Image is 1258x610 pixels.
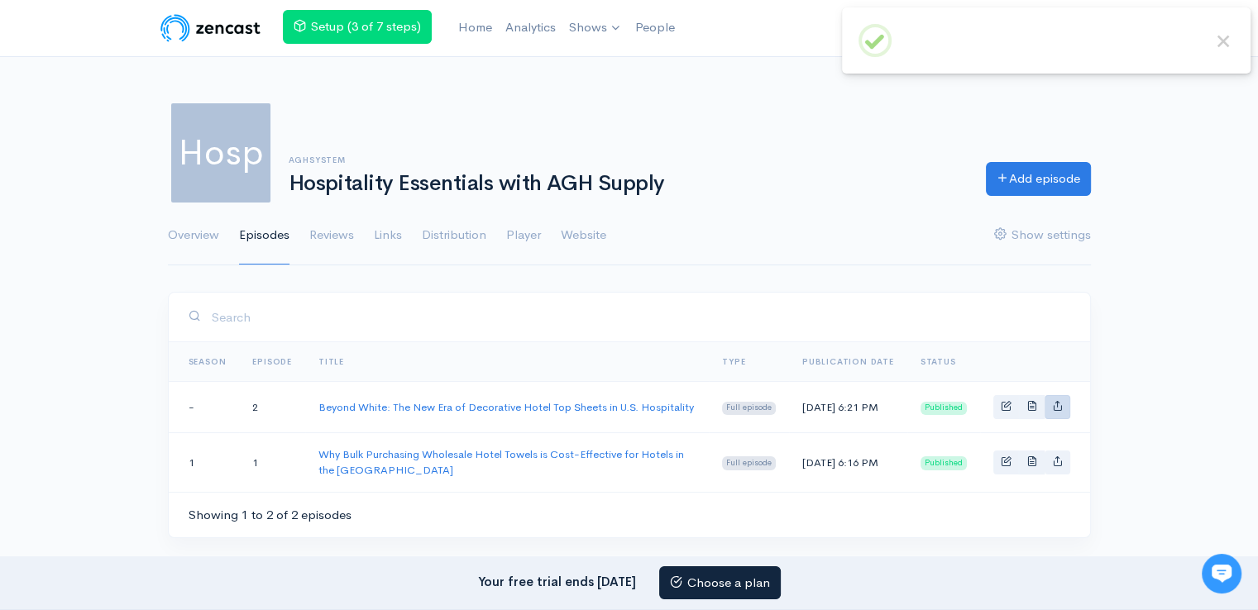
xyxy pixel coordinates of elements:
div: Basic example [993,395,1070,419]
iframe: gist-messenger-bubble-iframe [1202,554,1241,593]
a: Episodes [239,206,289,265]
a: Beyond White: The New Era of Decorative Hotel Top Sheets in U.S. Hospitality [318,400,694,414]
a: Website [561,206,606,265]
button: New conversation [13,126,318,161]
p: Find an answer quickly [10,193,321,212]
a: Episode [252,356,292,367]
a: Title [318,356,344,367]
a: Overview [168,206,219,265]
span: Status [921,356,956,367]
input: Search [211,300,1070,334]
a: Type [722,356,745,367]
td: - [169,382,240,433]
td: 1 [169,432,240,492]
h6: aghsystem [289,155,966,164]
div: Basic example [993,450,1070,474]
h1: Hospitality Essentials with AGH Supply [289,172,966,196]
a: People [629,10,682,45]
a: Add episode [986,162,1091,196]
a: Choose a plan [659,566,781,600]
span: Published [921,402,967,415]
td: [DATE] 6:16 PM [789,432,907,492]
span: New conversation [107,137,199,150]
a: Reviews [309,206,354,265]
span: Hosp [168,100,274,206]
span: Full episode [722,402,776,415]
a: Analytics [499,10,562,45]
td: 2 [239,382,305,433]
span: Published [921,456,967,469]
td: 1 [239,432,305,492]
a: Player [506,206,541,265]
a: Setup (3 of 7 steps) [283,10,432,44]
div: Showing 1 to 2 of 2 episodes [189,506,352,525]
strong: Your free trial ends [DATE] [478,573,636,589]
td: [DATE] 6:21 PM [789,382,907,433]
button: Close this dialog [1213,31,1234,52]
a: Season [189,356,227,367]
a: Show settings [994,206,1091,265]
input: Search articles [36,220,308,253]
span: Full episode [722,456,776,469]
a: Shows [562,10,629,46]
a: Publication date [802,356,894,367]
a: Home [452,10,499,45]
a: Why Bulk Purchasing Wholesale Hotel Towels is Cost-Effective for Hotels in the [GEOGRAPHIC_DATA] [318,447,684,478]
img: ZenCast Logo [158,12,263,45]
a: Links [374,206,402,265]
a: Distribution [422,206,486,265]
